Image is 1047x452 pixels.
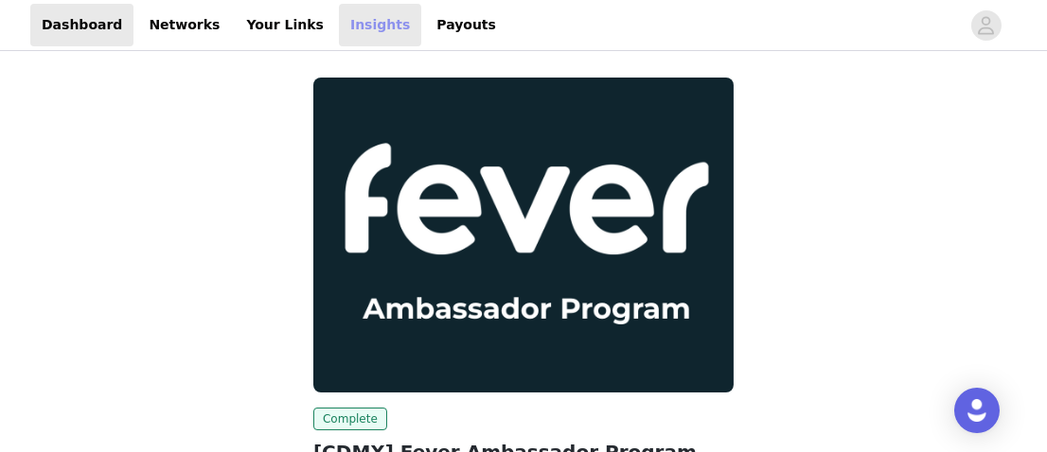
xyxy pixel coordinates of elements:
div: avatar [977,10,995,41]
a: Insights [339,4,421,46]
a: Your Links [235,4,335,46]
a: Networks [137,4,231,46]
div: Open Intercom Messenger [954,388,1000,433]
span: Complete [313,408,387,430]
img: Fever Ambassadors [313,78,734,392]
a: Dashboard [30,4,133,46]
a: Payouts [425,4,507,46]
